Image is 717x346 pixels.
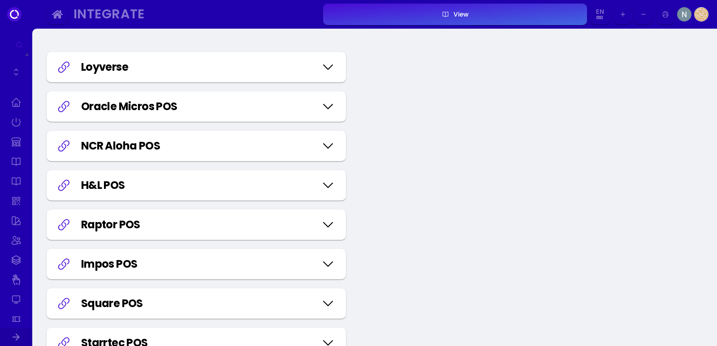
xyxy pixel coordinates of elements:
button: Integrate [70,4,320,25]
div: Loyverse [81,59,316,75]
div: Raptor POS [81,217,316,233]
img: Image [694,7,708,21]
img: Image [677,7,691,21]
div: Oracle Micros POS [81,98,316,115]
button: View [323,4,587,25]
div: H&L POS [81,177,316,193]
div: Square POS [81,295,316,312]
div: Integrate [73,9,311,19]
div: View [449,11,469,17]
div: Impos POS [81,256,316,272]
div: NCR Aloha POS [81,138,316,154]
